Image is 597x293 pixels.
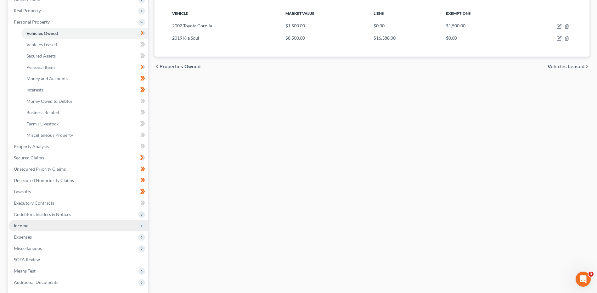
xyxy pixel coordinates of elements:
span: Means Test [14,268,36,274]
span: Additional Documents [14,279,58,285]
span: Secured Claims [14,155,44,160]
iframe: Intercom live chat [576,272,591,287]
span: Codebtors Insiders & Notices [14,212,71,217]
a: Executory Contracts [9,197,148,209]
td: $0.00 [369,20,441,32]
a: SOFA Review [9,254,148,265]
a: Money and Accounts [21,73,148,84]
span: Vehicles Leased [548,64,584,69]
td: $16,388.00 [369,32,441,44]
a: Miscellaneous Property [21,130,148,141]
a: Business Related [21,107,148,118]
span: Income [14,223,28,228]
span: Vehicles Leased [26,42,57,47]
td: $0.00 [441,32,520,44]
span: Properties Owned [160,64,200,69]
td: $1,500.00 [280,20,369,32]
a: Vehicles Leased [21,39,148,50]
button: Vehicles Leased chevron_right [548,64,589,69]
th: Market Value [280,7,369,20]
a: Interests [21,84,148,96]
a: Secured Claims [9,152,148,163]
span: Interests [26,87,43,92]
span: Farm / Livestock [26,121,59,126]
a: Money Owed to Debtor [21,96,148,107]
span: Miscellaneous [14,246,42,251]
span: Secured Assets [26,53,56,58]
th: Exemptions [441,7,520,20]
span: Business Related [26,110,59,115]
a: Lawsuits [9,186,148,197]
span: Miscellaneous Property [26,132,73,138]
th: Liens [369,7,441,20]
td: $1,500.00 [441,20,520,32]
span: Vehicles Owned [26,30,58,36]
td: 2019 Kia Soul [167,32,280,44]
a: Unsecured Nonpriority Claims [9,175,148,186]
a: Secured Assets [21,50,148,62]
a: Personal Items [21,62,148,73]
a: Unsecured Priority Claims [9,163,148,175]
span: Money and Accounts [26,76,68,81]
i: chevron_left [155,64,160,69]
span: Money Owed to Debtor [26,98,73,104]
span: SOFA Review [14,257,40,262]
span: Personal Property [14,19,50,25]
span: Real Property [14,8,41,13]
span: Unsecured Priority Claims [14,166,66,172]
span: Expenses [14,234,32,240]
span: Property Analysis [14,144,49,149]
a: Property Analysis [9,141,148,152]
th: Vehicle [167,7,280,20]
span: Executory Contracts [14,200,54,206]
button: chevron_left Properties Owned [155,64,200,69]
td: 2002 Toyota Corolla [167,20,280,32]
span: Unsecured Nonpriority Claims [14,178,74,183]
span: Personal Items [26,64,55,70]
td: $8,500.00 [280,32,369,44]
a: Vehicles Owned [21,28,148,39]
i: chevron_right [584,64,589,69]
a: Farm / Livestock [21,118,148,130]
span: Lawsuits [14,189,31,194]
span: 3 [589,272,594,277]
